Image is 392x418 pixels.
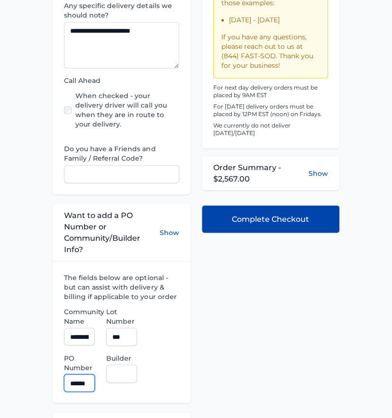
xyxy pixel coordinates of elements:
button: Complete Checkout [202,205,339,233]
label: Lot Number [106,307,137,326]
p: If you have any questions, please reach out to us at (844) FAST-SOD. Thank you for your business! [221,32,320,70]
label: Do you have a Friends and Family / Referral Code? [64,144,179,163]
label: The fields below are optional - but can assist with delivery & billing if applicable to your order [64,273,179,301]
span: Order Summary - $2,567.00 [213,162,309,184]
label: Community Name [64,307,95,326]
button: Show [160,209,179,255]
p: We currently do not deliver [DATE]/[DATE] [213,122,328,137]
label: Builder [106,353,137,363]
label: Call Ahead [64,76,179,85]
label: PO Number [64,353,95,372]
span: Want to add a PO Number or Community/Builder Info? [64,209,159,255]
label: When checked - your delivery driver will call you when they are in route to your delivery. [75,91,179,129]
li: [DATE] - [DATE] [229,15,320,25]
p: For next day delivery orders must be placed by 9AM EST [213,84,328,99]
label: Any specific delivery details we should note? [64,1,179,20]
button: Show [309,168,328,178]
span: Complete Checkout [232,213,309,225]
p: For [DATE] delivery orders must be placed by 12PM EST (noon) on Fridays. [213,103,328,118]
